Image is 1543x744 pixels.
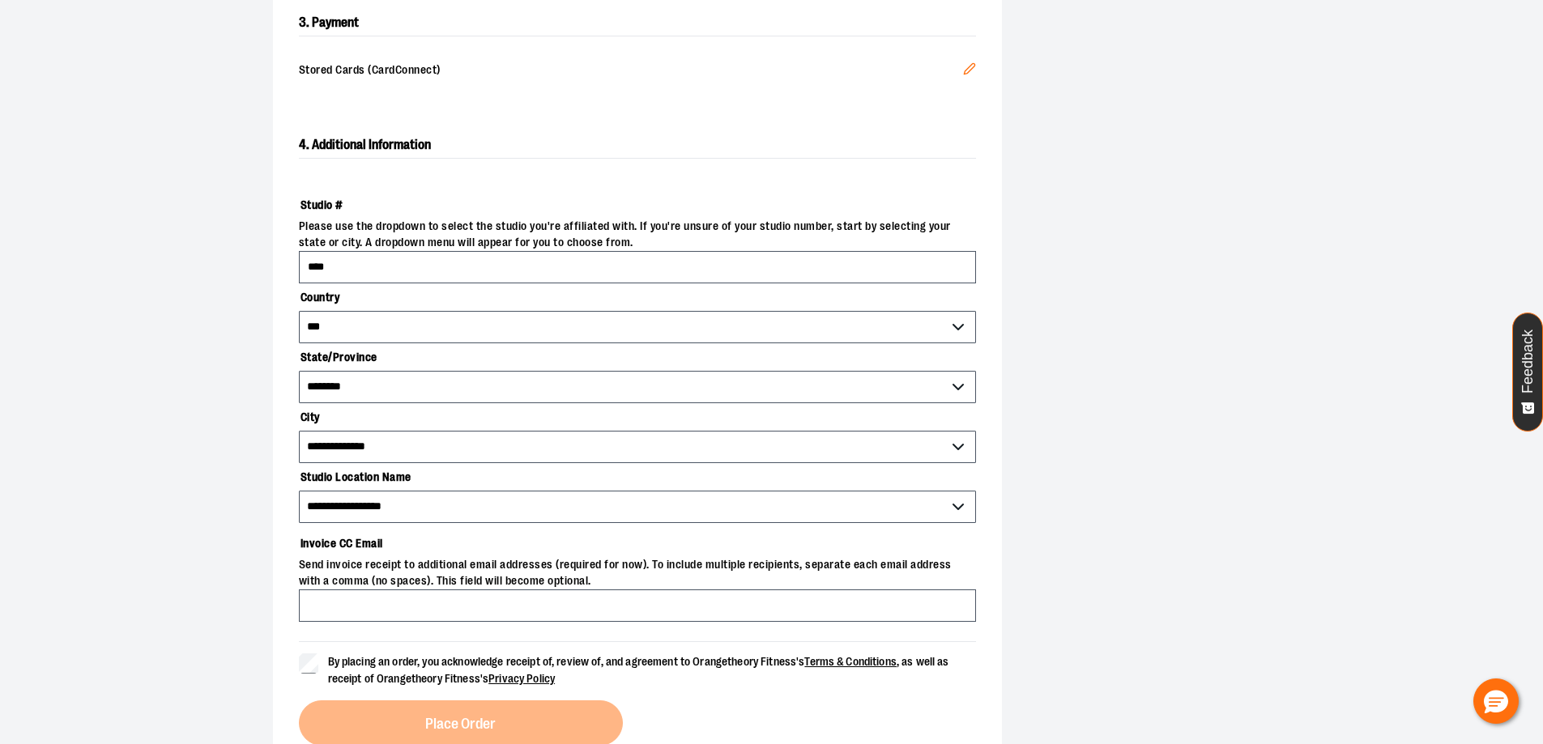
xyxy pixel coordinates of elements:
span: Feedback [1520,329,1536,393]
button: Hello, have a question? Let’s chat. [1473,678,1519,724]
button: Edit [950,49,989,93]
button: Feedback - Show survey [1512,312,1543,432]
label: State/Province [299,343,976,371]
h2: 3. Payment [299,10,976,36]
span: Stored Cards (CardConnect) [299,62,963,80]
h2: 4. Additional Information [299,132,976,159]
span: Send invoice receipt to additional email addresses (required for now). To include multiple recipi... [299,557,976,589]
label: Studio Location Name [299,463,976,491]
span: By placing an order, you acknowledge receipt of, review of, and agreement to Orangetheory Fitness... [328,655,949,685]
a: Terms & Conditions [804,655,897,668]
span: Please use the dropdown to select the studio you're affiliated with. If you're unsure of your stu... [299,219,976,251]
label: City [299,403,976,431]
label: Country [299,283,976,311]
a: Privacy Policy [488,672,555,685]
input: By placing an order, you acknowledge receipt of, review of, and agreement to Orangetheory Fitness... [299,653,318,673]
label: Studio # [299,191,976,219]
label: Invoice CC Email [299,529,976,557]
